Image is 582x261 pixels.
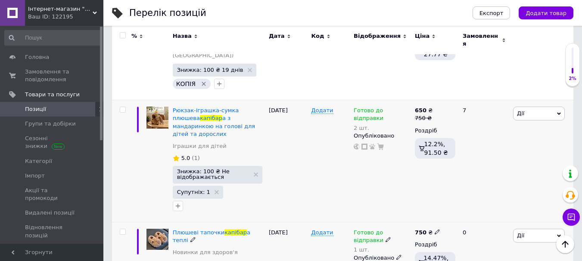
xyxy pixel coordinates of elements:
[173,229,250,243] a: Плюшеві тапочкикапібара теплі
[25,157,52,165] span: Категорії
[415,241,455,249] div: Роздріб
[173,107,239,121] span: Рюкзак-іграшка-сумка плюшева
[173,142,227,150] a: Іграшки для дітей
[517,110,524,117] span: Дії
[131,32,137,40] span: %
[146,107,168,129] img: Рюкзак-игрушка-сумка плюшевая капибара с мандаринкой на голове для детей и взрослых
[479,10,504,16] span: Експорт
[311,107,333,114] span: Додати
[269,32,285,40] span: Дата
[200,115,222,121] span: капібар
[354,246,411,253] div: 1 шт.
[25,135,80,150] span: Сезонні знижки
[424,141,448,156] span: 12.2%, 91.50 ₴
[526,10,566,16] span: Додати товар
[177,67,243,73] span: Знижка: 100 ₴ 19 днів
[192,155,199,161] span: (1)
[177,189,210,195] span: Супутніх: 1
[354,229,383,246] span: Готово до відправки
[354,125,411,131] div: 2 шт.
[415,127,455,135] div: Роздріб
[25,68,80,83] span: Замовлення та повідомлення
[354,32,401,40] span: Відображення
[173,107,255,137] a: Рюкзак-іграшка-сумка плюшевакапібара з мандаринкою на голові для дітей та дорослих
[517,232,524,239] span: Дії
[556,235,574,253] button: Наверх
[173,115,255,137] span: а з мандаринкою на голові для дітей та дорослих
[177,169,249,180] span: Знижка: 100 ₴ Не відображається
[25,53,49,61] span: Головна
[566,76,579,82] div: 2%
[267,100,309,222] div: [DATE]
[176,80,196,87] span: КОПІЯ
[28,5,93,13] span: Інтернет-магазин "Скарби Сходу" - якісні товари із Японії та Кореї
[415,229,426,236] b: 750
[354,107,383,124] span: Готово до відправки
[4,30,102,46] input: Пошук
[25,120,76,128] span: Групи та добірки
[415,107,426,114] b: 650
[311,32,324,40] span: Код
[25,209,75,217] span: Видалені позиції
[563,209,580,226] button: Чат з покупцем
[415,107,433,114] div: ₴
[224,229,247,236] span: капібар
[173,249,238,256] a: Новинки для здоров'я
[415,32,429,40] span: Ціна
[354,132,411,140] div: Опубліковано
[181,155,190,161] span: 5.0
[25,187,80,202] span: Акції та промокоди
[519,6,573,19] button: Додати товар
[146,229,168,250] img: Плюшевые тапочки капибара теплые
[173,32,192,40] span: Назва
[424,42,449,57] span: 12.34%, 27.77 ₴
[200,80,207,87] svg: Видалити мітку
[415,114,433,122] div: 750 ₴
[458,100,511,222] div: 7
[129,9,206,18] div: Перелік позицій
[28,13,103,21] div: Ваш ID: 122195
[415,229,440,236] div: ₴
[25,105,46,113] span: Позиції
[311,229,333,236] span: Додати
[173,229,224,236] span: Плюшеві тапочки
[25,224,80,239] span: Відновлення позицій
[463,32,500,48] span: Замовлення
[25,172,45,180] span: Імпорт
[25,91,80,98] span: Товари та послуги
[473,6,510,19] button: Експорт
